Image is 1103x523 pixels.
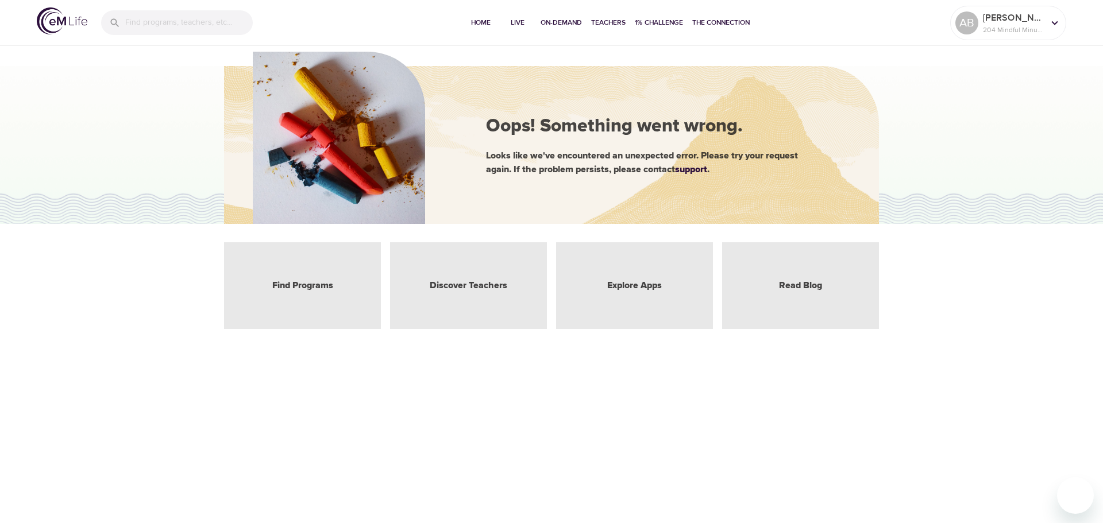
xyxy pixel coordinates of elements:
[983,11,1044,25] p: [PERSON_NAME]
[430,279,507,292] a: Discover Teachers
[467,17,495,29] span: Home
[983,25,1044,35] p: 204 Mindful Minutes
[541,17,582,29] span: On-Demand
[779,279,822,292] a: Read Blog
[486,114,842,140] div: Oops! Something went wrong.
[37,7,87,34] img: logo
[607,279,662,292] a: Explore Apps
[125,10,253,35] input: Find programs, teachers, etc...
[1057,477,1094,514] iframe: Button to launch messaging window
[272,279,333,292] a: Find Programs
[955,11,978,34] div: AB
[486,149,842,176] div: Looks like we've encountered an unexpected error. Please try your request again. If the problem p...
[692,17,750,29] span: The Connection
[253,52,425,224] img: hero
[635,17,683,29] span: 1% Challenge
[675,165,707,174] a: support
[591,17,626,29] span: Teachers
[504,17,531,29] span: Live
